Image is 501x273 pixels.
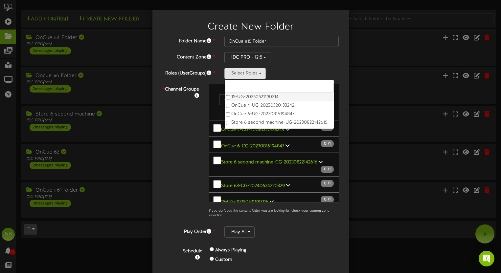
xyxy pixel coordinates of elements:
button: 15-CG-20250521190216 0 /1 [209,192,339,209]
span: / 1 [321,166,334,173]
label: OnCue 4-UG-20230320133242 [225,101,334,110]
b: Store 6 second machine-CG-20230822142616 [221,160,317,165]
label: OnCue 6-UG-20230816194847 [225,110,334,118]
label: Store 61-UG-20250701154745 [225,127,334,136]
h2: Create New Folder [162,22,339,32]
span: 0 [324,197,328,202]
span: / 1 [321,196,334,203]
button: Play All [224,226,255,238]
span: 0 [324,181,328,186]
input: -- Search -- [219,94,329,105]
input: Folder Name [224,36,339,47]
span: / 1 [321,180,334,187]
label: Store 6 second machine-UG-20230822142615 [225,118,334,127]
button: IDC PRO - 12:5 [224,52,270,63]
label: Folder Name [157,36,219,45]
label: Custom [215,257,232,263]
label: Roles (UserGroups) [157,68,219,77]
div: 0 Channels selected [214,86,334,94]
div: Open Intercom Messenger [479,251,494,266]
span: 0 [324,167,328,172]
button: OnCue 4-CG-20230320133244 0 /1 [209,120,339,137]
button: Select Roles [224,68,266,79]
button: Store 6 second machine-CG-20230822142616 0 /1 [209,153,339,177]
label: Always Playing [215,247,246,254]
b: OnCue 6-CG-20230816194847 [221,143,284,148]
label: Content Zone [157,52,219,61]
b: OnCue 4-CG-20230320133244 [221,127,285,132]
label: 15-UG-20250521190214 [225,93,334,101]
label: Channel Groups [157,84,204,99]
span: / 1 [321,140,334,147]
button: OnCue 6-CG-20230816194847 0 /1 [209,136,339,153]
span: 0 [324,141,328,146]
b: Schedule [183,249,202,254]
b: Store 63-CG-20240624220329 [221,183,285,188]
label: Play Order [157,226,219,235]
ul: Select Roles [224,80,334,129]
button: Store 63-CG-20240624220329 0 /1 [209,176,339,193]
b: 15-CG-20250521190216 [221,199,268,204]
